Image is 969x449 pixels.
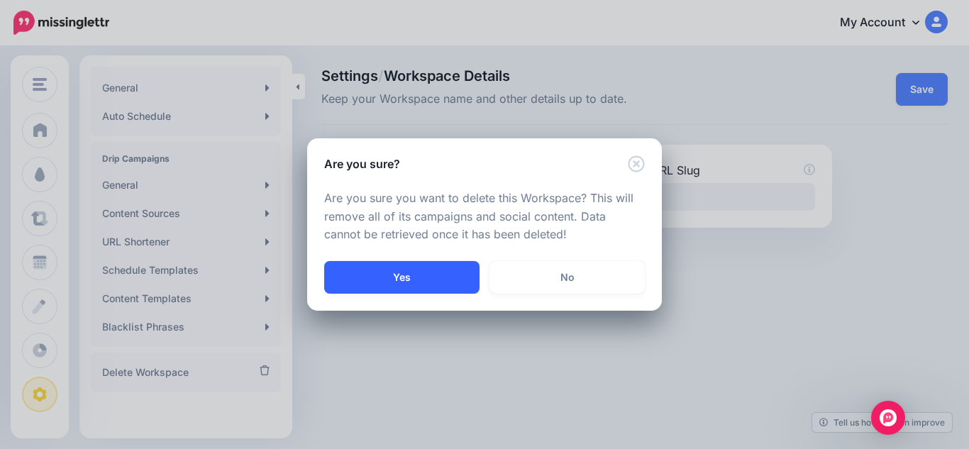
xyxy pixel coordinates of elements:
[324,155,400,172] h5: Are you sure?
[871,401,905,435] div: Open Intercom Messenger
[324,189,645,245] p: Are you sure you want to delete this Workspace? This will remove all of its campaigns and social ...
[489,261,645,294] a: No
[628,155,645,173] button: Close
[324,261,480,294] button: Yes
